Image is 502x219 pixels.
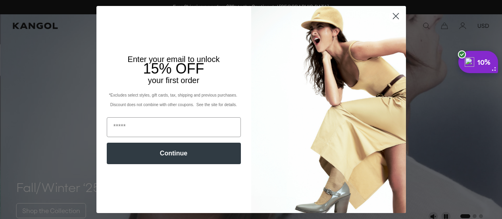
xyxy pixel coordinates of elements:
button: Close dialog [389,9,403,23]
img: 93be19ad-e773-4382-80b9-c9d740c9197f.jpeg [251,6,406,213]
span: your first order [148,76,199,85]
button: Continue [107,143,241,164]
span: 15% OFF [143,60,204,77]
input: Email [107,117,241,137]
span: Enter your email to unlock [128,55,220,64]
span: *Excludes select styles, gift cards, tax, shipping and previous purchases. Discount does not comb... [109,93,238,107]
